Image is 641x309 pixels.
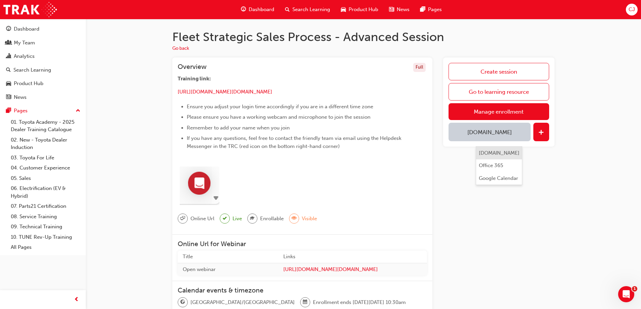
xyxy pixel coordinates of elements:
[285,5,290,14] span: search-icon
[6,108,11,114] span: pages-icon
[236,3,280,16] a: guage-iconDashboard
[190,215,214,223] span: Online Url
[476,147,522,159] button: [DOMAIN_NAME]
[3,23,83,35] a: Dashboard
[74,296,79,304] span: prev-icon
[335,3,384,16] a: car-iconProduct Hub
[241,5,246,14] span: guage-icon
[3,77,83,90] a: Product Hub
[618,286,634,302] iframe: Intercom live chat
[14,39,35,47] div: My Team
[6,94,11,101] span: news-icon
[8,117,83,135] a: 01. Toyota Academy - 2025 Dealer Training Catalogue
[292,214,296,223] span: eye-icon
[538,129,544,136] span: plus-icon
[413,63,426,72] div: Full
[389,5,394,14] span: news-icon
[6,67,11,73] span: search-icon
[449,103,549,120] a: Manage enrollment
[420,5,425,14] span: pages-icon
[223,215,227,223] span: tick-icon
[8,153,83,163] a: 03. Toyota For Life
[14,52,35,60] div: Analytics
[629,6,635,13] span: CJ
[280,3,335,16] a: search-iconSearch Learning
[292,6,330,13] span: Search Learning
[260,215,284,223] span: Enrollable
[476,172,522,185] button: Google Calendar
[6,53,11,60] span: chart-icon
[178,76,211,82] span: Training link:
[3,105,83,117] button: Pages
[13,66,51,74] div: Search Learning
[178,63,207,72] h3: Overview
[626,4,638,15] button: CJ
[8,183,83,201] a: 06. Electrification (EV & Hybrid)
[180,298,185,307] span: globe-icon
[302,215,317,223] span: Visible
[479,175,518,182] div: Google Calendar
[3,64,83,76] a: Search Learning
[233,215,242,223] span: Live
[449,83,549,101] a: Go to learning resource
[415,3,447,16] a: pages-iconPages
[384,3,415,16] a: news-iconNews
[8,242,83,253] a: All Pages
[8,201,83,211] a: 07. Parts21 Certification
[76,107,80,115] span: up-icon
[178,250,278,263] th: Title
[397,6,409,13] span: News
[187,135,403,149] span: If you have any questions, feel free to contact the friendly team via email using the Helpdesk Me...
[172,30,555,44] h1: Fleet Strategic Sales Process - Advanced Session
[3,91,83,104] a: News
[183,266,216,272] span: Open webinar
[8,135,83,153] a: 02. New - Toyota Dealer Induction
[313,299,406,306] span: Enrollment ends [DATE][DATE] 10:30am
[8,222,83,232] a: 09. Technical Training
[14,93,27,101] div: News
[3,2,57,17] img: Trak
[6,26,11,32] span: guage-icon
[178,89,272,95] a: [URL][DOMAIN_NAME][DOMAIN_NAME]
[476,159,522,172] button: Office 365
[8,211,83,222] a: 08. Service Training
[8,173,83,184] a: 05. Sales
[190,299,295,306] span: [GEOGRAPHIC_DATA]/[GEOGRAPHIC_DATA]
[14,25,39,33] div: Dashboard
[632,286,637,292] span: 1
[172,45,189,52] button: Go back
[533,123,549,141] button: plus-icon
[14,107,28,115] div: Pages
[479,162,503,169] div: Office 365
[283,266,422,273] a: [URL][DOMAIN_NAME][DOMAIN_NAME]
[178,286,427,294] h3: Calendar events & timezone
[341,5,346,14] span: car-icon
[303,298,308,307] span: calendar-icon
[187,125,290,131] span: Remember to add your name when you join
[349,6,378,13] span: Product Hub
[428,6,442,13] span: Pages
[278,250,427,263] th: Links
[3,50,83,63] a: Analytics
[187,114,370,120] span: Please ensure you have a working webcam and microphone to join the session
[249,6,274,13] span: Dashboard
[3,22,83,105] button: DashboardMy TeamAnalyticsSearch LearningProduct HubNews
[6,81,11,87] span: car-icon
[250,214,255,223] span: graduationCap-icon
[8,232,83,242] a: 10. TUNE Rev-Up Training
[449,63,549,80] a: Create session
[178,240,427,248] h3: Online Url for Webinar
[6,40,11,46] span: people-icon
[8,163,83,173] a: 04. Customer Experience
[479,149,520,157] div: [DOMAIN_NAME]
[14,80,43,87] div: Product Hub
[449,123,531,141] button: [DOMAIN_NAME]
[187,104,373,110] span: Ensure you adjust your login time accordingly if you are in a different time zone
[180,214,185,223] span: sessionType_ONLINE_URL-icon
[3,37,83,49] a: My Team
